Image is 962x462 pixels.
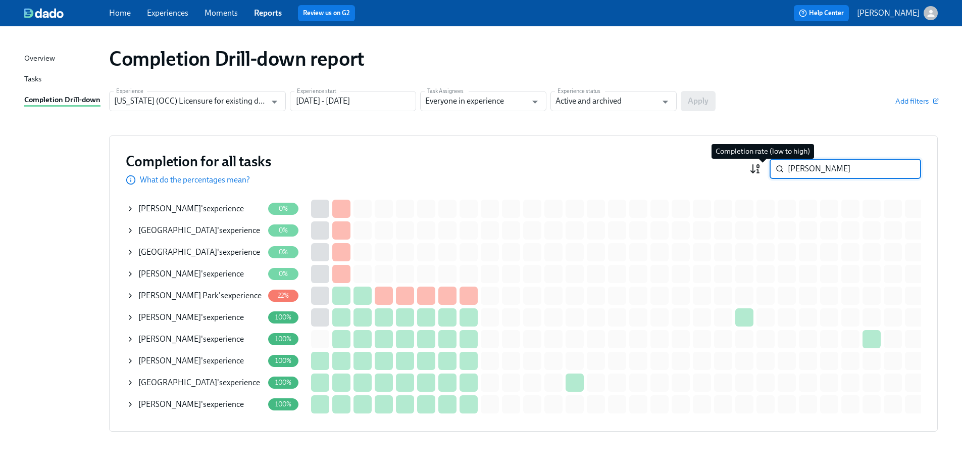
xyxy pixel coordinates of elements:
[138,312,244,323] div: 's experience
[126,152,271,170] h3: Completion for all tasks
[138,334,201,344] span: [PERSON_NAME]
[109,47,365,71] h1: Completion Drill-down report
[126,307,264,328] div: [PERSON_NAME]'sexperience
[272,292,295,299] span: 22%
[138,355,244,366] div: 's experience
[126,329,264,349] div: [PERSON_NAME]'sexperience
[138,269,201,279] span: [PERSON_NAME]
[138,225,260,236] div: 's experience
[24,94,101,107] a: Completion Drill-down
[657,94,673,110] button: Open
[138,312,201,322] span: [PERSON_NAME]
[269,313,298,321] span: 100%
[895,96,938,106] button: Add filters
[794,5,849,21] button: Help Center
[273,226,294,234] span: 0%
[138,291,219,300] span: [PERSON_NAME] Park
[267,94,282,110] button: Open
[205,8,238,18] a: Moments
[138,225,217,235] span: [GEOGRAPHIC_DATA]
[138,247,260,258] div: 's experience
[24,73,101,86] a: Tasks
[24,8,64,18] img: dado
[799,8,844,18] span: Help Center
[138,334,244,345] div: 's experience
[140,174,250,186] p: What do the percentages mean?
[126,351,264,371] div: [PERSON_NAME]'sexperience
[126,394,264,414] div: [PERSON_NAME]'sexperience
[269,335,298,343] span: 100%
[24,73,41,86] div: Tasks
[126,220,264,241] div: [GEOGRAPHIC_DATA]'sexperience
[138,290,262,301] div: 's experience
[298,5,355,21] button: Review us on G2
[138,203,244,214] div: 's experience
[138,378,217,387] span: [GEOGRAPHIC_DATA]
[857,6,938,20] button: [PERSON_NAME]
[24,94,100,107] div: Completion Drill-down
[273,248,294,256] span: 0%
[126,286,264,306] div: [PERSON_NAME] Park'sexperience
[24,53,55,65] div: Overview
[138,399,244,410] div: 's experience
[788,159,921,179] input: Search by name
[857,8,920,19] p: [PERSON_NAME]
[138,377,260,388] div: 's experience
[273,205,294,212] span: 0%
[269,400,298,408] span: 100%
[24,8,109,18] a: dado
[527,94,543,110] button: Open
[138,399,201,409] span: [PERSON_NAME]
[126,373,264,393] div: [GEOGRAPHIC_DATA]'sexperience
[24,53,101,65] a: Overview
[126,242,264,262] div: [GEOGRAPHIC_DATA]'sexperience
[138,356,201,365] span: [PERSON_NAME]
[109,8,131,18] a: Home
[138,247,217,257] span: [GEOGRAPHIC_DATA]
[138,268,244,280] div: 's experience
[303,8,350,18] a: Review us on G2
[273,270,294,278] span: 0%
[147,8,188,18] a: Experiences
[269,379,298,386] span: 100%
[138,204,201,213] span: [PERSON_NAME]
[126,264,264,284] div: [PERSON_NAME]'sexperience
[269,357,298,364] span: 100%
[254,8,282,18] a: Reports
[126,199,264,219] div: [PERSON_NAME]'sexperience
